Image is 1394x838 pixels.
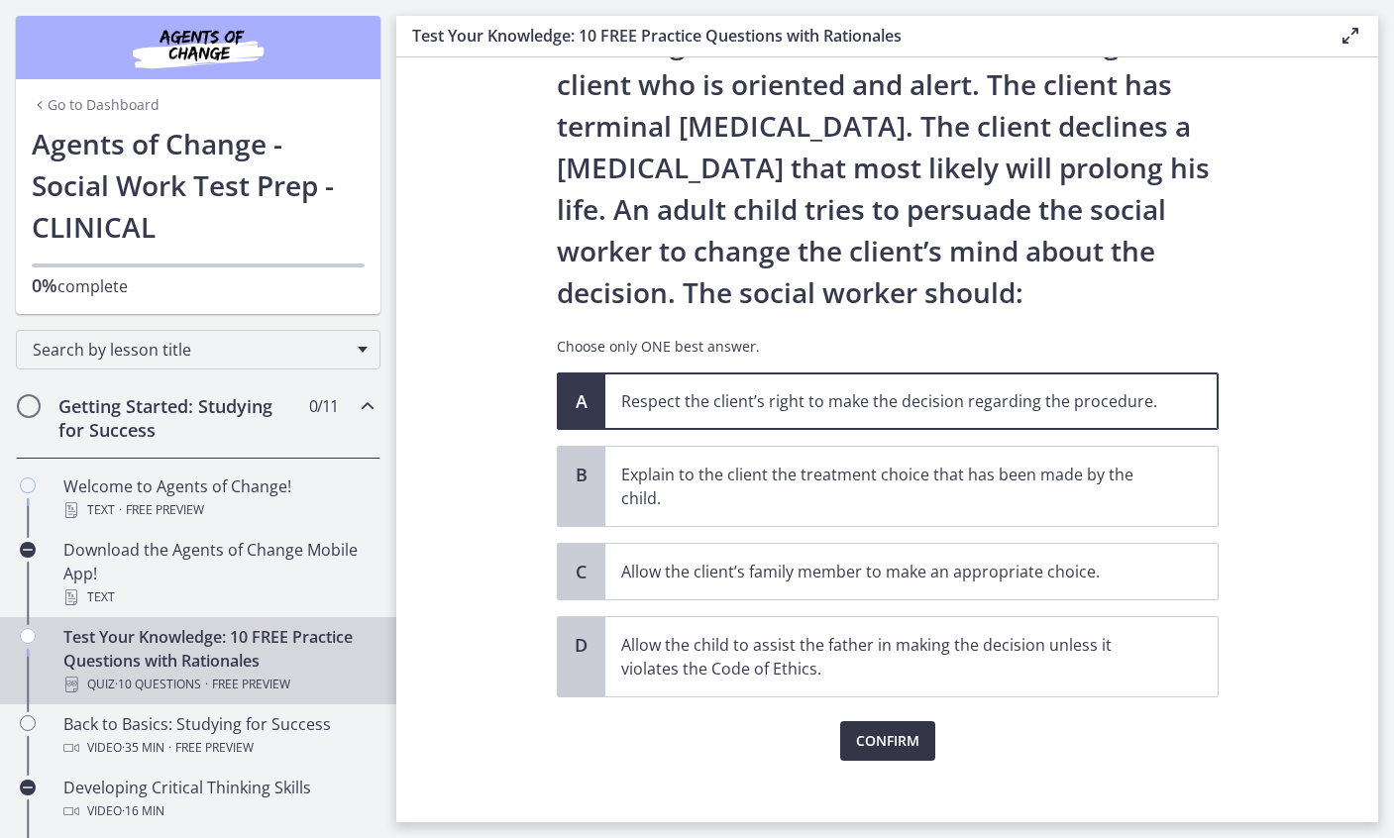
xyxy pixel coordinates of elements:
p: Choose only ONE best answer. [557,337,1219,357]
span: A [570,389,593,413]
p: Allow the client’s family member to make an appropriate choice. [621,560,1162,583]
span: Free preview [212,673,290,696]
div: Quiz [63,673,373,696]
span: 0% [32,273,57,297]
span: Confirm [856,729,919,753]
div: Test Your Knowledge: 10 FREE Practice Questions with Rationales [63,625,373,696]
span: B [570,463,593,486]
button: Confirm [840,721,935,761]
div: Search by lesson title [16,330,380,369]
span: · 10 Questions [115,673,201,696]
span: Search by lesson title [33,339,348,361]
div: Text [63,585,373,609]
div: Text [63,498,373,522]
a: Go to Dashboard [32,95,160,115]
p: complete [32,273,365,298]
h1: Agents of Change - Social Work Test Prep - CLINICAL [32,123,365,248]
div: Welcome to Agents of Change! [63,474,373,522]
span: · 16 min [122,799,164,823]
div: Developing Critical Thinking Skills [63,776,373,823]
span: D [570,633,593,657]
span: C [570,560,593,583]
p: Explain to the client the treatment choice that has been made by the child. [621,463,1162,510]
div: Video [63,799,373,823]
span: · 35 min [122,736,164,760]
p: Allow the child to assist the father in making the decision unless it violates the Code of Ethics. [621,633,1162,681]
p: Respect the client’s right to make the decision regarding the procedure. [621,389,1162,413]
img: Agents of Change [79,24,317,71]
span: · [205,673,208,696]
div: Video [63,736,373,760]
span: 0 / 11 [309,394,338,418]
span: · [168,736,171,760]
h2: Getting Started: Studying for Success [58,394,300,442]
div: Back to Basics: Studying for Success [63,712,373,760]
h3: Test Your Knowledge: 10 FREE Practice Questions with Rationales [412,24,1307,48]
span: Free preview [175,736,254,760]
div: Download the Agents of Change Mobile App! [63,538,373,609]
span: · [119,498,122,522]
span: Free preview [126,498,204,522]
p: A nursing home social worker is assessing a client who is oriented and alert. The client has term... [557,22,1219,313]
